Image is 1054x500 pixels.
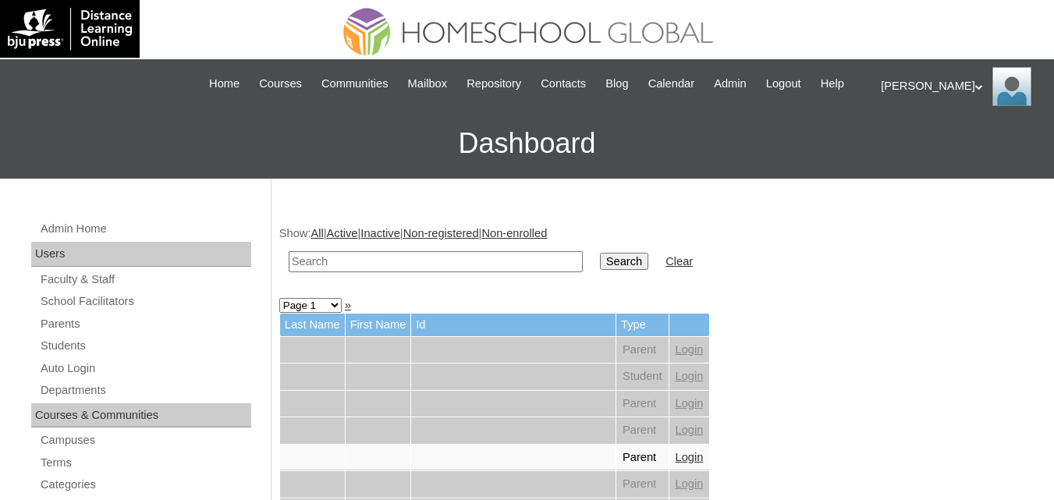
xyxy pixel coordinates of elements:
img: Ariane Ebuen [992,67,1031,106]
a: Login [676,343,704,356]
a: Logout [758,75,809,93]
a: Students [39,336,251,356]
span: Admin [714,75,747,93]
td: Parent [616,337,669,363]
a: Non-enrolled [481,227,547,239]
div: Users [31,242,251,267]
span: Mailbox [408,75,448,93]
h3: Dashboard [8,108,1046,179]
a: Courses [251,75,310,93]
a: School Facilitators [39,292,251,311]
td: Last Name [280,314,345,336]
a: Home [201,75,247,93]
a: Contacts [533,75,594,93]
span: Contacts [541,75,586,93]
a: Inactive [360,227,400,239]
div: Show: | | | | [279,225,1038,281]
td: Parent [616,417,669,444]
img: logo-white.png [8,8,132,50]
a: Terms [39,453,251,473]
a: Auto Login [39,359,251,378]
a: Blog [598,75,636,93]
span: Calendar [648,75,694,93]
td: First Name [346,314,411,336]
a: Login [676,397,704,410]
a: Repository [459,75,529,93]
span: Home [209,75,240,93]
input: Search [600,253,648,270]
span: Blog [605,75,628,93]
a: Admin [706,75,754,93]
a: All [311,227,323,239]
a: Categories [39,475,251,495]
span: Courses [259,75,302,93]
div: Courses & Communities [31,403,251,428]
a: Calendar [641,75,702,93]
a: Campuses [39,431,251,450]
a: Login [676,451,704,463]
td: Id [411,314,616,336]
span: Communities [321,75,389,93]
div: [PERSON_NAME] [881,67,1038,106]
a: Clear [665,255,693,268]
a: Login [676,370,704,382]
a: Active [327,227,358,239]
a: Departments [39,381,251,400]
a: Communities [314,75,396,93]
a: Non-registered [403,227,479,239]
a: Parents [39,314,251,334]
a: Login [676,477,704,490]
a: Login [676,424,704,436]
span: Help [821,75,844,93]
a: » [345,299,351,311]
input: Search [289,251,583,272]
span: Logout [766,75,801,93]
a: Help [813,75,852,93]
span: Repository [467,75,521,93]
td: Parent [616,445,669,471]
td: Parent [616,391,669,417]
td: Student [616,363,669,390]
a: Admin Home [39,219,251,239]
a: Faculty & Staff [39,270,251,289]
td: Type [616,314,669,336]
a: Mailbox [400,75,456,93]
td: Parent [616,471,669,498]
